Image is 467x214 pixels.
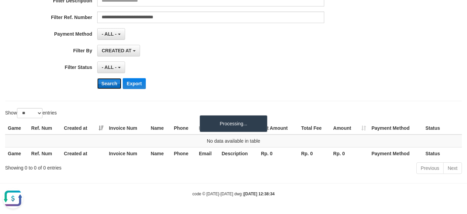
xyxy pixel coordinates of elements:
th: Amount: activate to sort column ascending [330,122,369,135]
th: Payment Method [369,147,423,160]
th: Name [148,147,171,160]
strong: [DATE] 12:38:34 [244,192,275,196]
button: Search [97,78,121,89]
span: CREATED AT [102,48,132,53]
th: Email [196,122,219,135]
th: Phone [171,147,196,160]
th: Status [423,147,462,160]
th: Status [423,122,462,135]
th: Ref. Num [29,122,61,135]
button: - ALL - [97,61,125,73]
th: Description [219,147,258,160]
th: Rp. 0 [258,147,298,160]
th: Ref. Num [29,147,61,160]
th: Game [5,122,29,135]
button: - ALL - [97,28,125,40]
th: Game [5,147,29,160]
th: Total Fee [298,122,330,135]
th: Rp. 0 [298,147,330,160]
div: Showing 0 to 0 of 0 entries [5,162,190,171]
th: Payment Method [369,122,423,135]
a: Previous [416,162,444,174]
a: Next [443,162,462,174]
select: Showentries [17,108,42,118]
small: code © [DATE]-[DATE] dwg | [192,192,275,196]
button: Export [123,78,146,89]
th: Phone [171,122,196,135]
td: No data available in table [5,135,462,147]
span: - ALL - [102,31,117,37]
th: Invoice Num [106,122,148,135]
th: Created at [61,147,106,160]
div: Processing... [200,115,267,132]
th: Email [196,147,219,160]
th: Invoice Num [106,147,148,160]
th: Rp. 0 [330,147,369,160]
th: Created at: activate to sort column ascending [61,122,106,135]
button: Open LiveChat chat widget [3,3,23,23]
span: - ALL - [102,65,117,70]
label: Show entries [5,108,57,118]
button: CREATED AT [97,45,140,56]
th: Net Amount [258,122,298,135]
th: Name [148,122,171,135]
